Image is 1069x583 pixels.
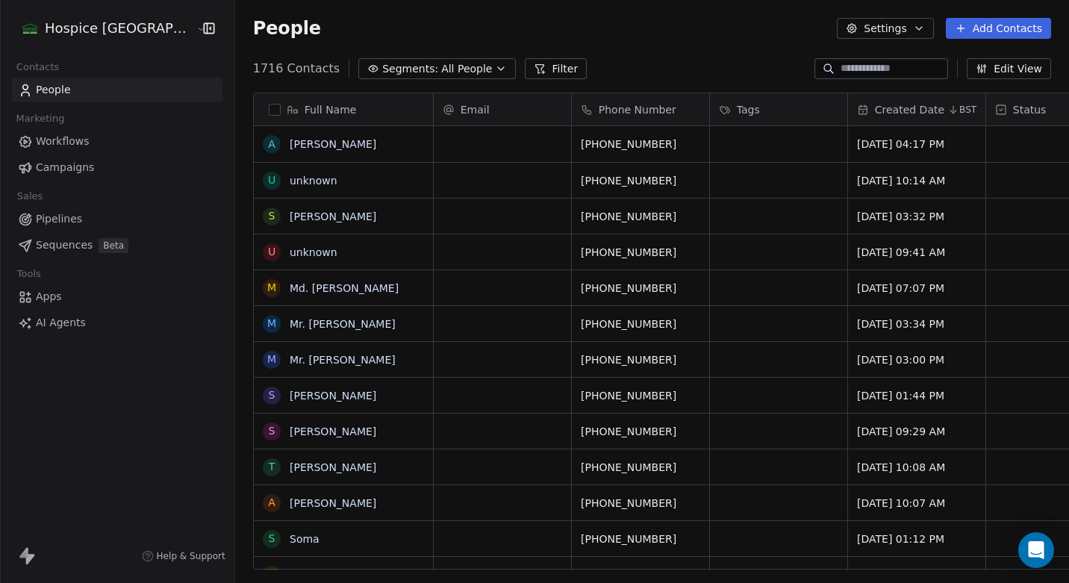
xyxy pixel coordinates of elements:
[290,569,376,581] a: [PERSON_NAME]
[36,134,90,149] span: Workflows
[290,354,396,366] a: Mr. [PERSON_NAME]
[857,137,976,152] span: [DATE] 04:17 PM
[36,160,94,175] span: Campaigns
[290,211,376,222] a: [PERSON_NAME]
[857,567,976,582] span: [DATE] 12:17 PM
[12,207,222,231] a: Pipelines
[967,58,1051,79] button: Edit View
[36,315,86,331] span: AI Agents
[268,208,275,224] div: S
[253,60,340,78] span: 1716 Contacts
[443,567,562,582] span: [EMAIL_ADDRESS][DOMAIN_NAME]
[1013,102,1047,117] span: Status
[461,102,490,117] span: Email
[268,244,275,260] div: u
[36,211,82,227] span: Pipelines
[268,495,275,511] div: A
[290,461,376,473] a: [PERSON_NAME]
[857,173,976,188] span: [DATE] 10:14 AM
[290,318,396,330] a: Mr. [PERSON_NAME]
[12,311,222,335] a: AI Agents
[268,531,275,546] div: S
[290,533,320,545] a: Soma
[581,209,700,224] span: [PHONE_NUMBER]
[581,137,700,152] span: [PHONE_NUMBER]
[290,497,376,509] a: [PERSON_NAME]
[857,496,976,511] span: [DATE] 10:07 AM
[581,245,700,260] span: [PHONE_NUMBER]
[254,126,434,570] div: grid
[737,102,760,117] span: Tags
[268,423,275,439] div: S
[581,173,700,188] span: [PHONE_NUMBER]
[267,316,276,331] div: M
[290,138,376,150] a: [PERSON_NAME]
[268,567,275,582] div: R
[10,185,49,208] span: Sales
[710,93,847,125] div: Tags
[142,550,225,562] a: Help & Support
[290,246,337,258] a: unknown
[857,281,976,296] span: [DATE] 07:07 PM
[12,155,222,180] a: Campaigns
[290,175,337,187] a: unknown
[857,317,976,331] span: [DATE] 03:34 PM
[36,289,62,305] span: Apps
[267,280,276,296] div: M
[525,58,587,79] button: Filter
[268,387,275,403] div: S
[253,17,321,40] span: People
[946,18,1051,39] button: Add Contacts
[290,425,376,437] a: [PERSON_NAME]
[857,245,976,260] span: [DATE] 09:41 AM
[599,102,676,117] span: Phone Number
[157,550,225,562] span: Help & Support
[581,317,700,331] span: [PHONE_NUMBER]
[857,531,976,546] span: [DATE] 01:12 PM
[434,93,571,125] div: Email
[581,496,700,511] span: [PHONE_NUMBER]
[36,237,93,253] span: Sequences
[857,209,976,224] span: [DATE] 03:32 PM
[10,263,47,285] span: Tools
[290,282,399,294] a: Md. [PERSON_NAME]
[837,18,933,39] button: Settings
[857,424,976,439] span: [DATE] 09:29 AM
[581,460,700,475] span: [PHONE_NUMBER]
[254,93,433,125] div: Full Name
[45,19,193,38] span: Hospice [GEOGRAPHIC_DATA]
[305,102,357,117] span: Full Name
[875,102,944,117] span: Created Date
[99,238,128,253] span: Beta
[581,352,700,367] span: [PHONE_NUMBER]
[10,107,71,130] span: Marketing
[581,567,700,582] span: [PHONE_NUMBER]
[18,16,186,41] button: Hospice [GEOGRAPHIC_DATA]
[268,459,275,475] div: T
[268,172,275,188] div: u
[1018,532,1054,568] div: Open Intercom Messenger
[12,129,222,154] a: Workflows
[21,19,39,37] img: All%20Logo%20(512%20x%20512%20px).png
[12,284,222,309] a: Apps
[581,424,700,439] span: [PHONE_NUMBER]
[12,78,222,102] a: People
[572,93,709,125] div: Phone Number
[12,233,222,258] a: SequencesBeta
[581,281,700,296] span: [PHONE_NUMBER]
[441,61,492,77] span: All People
[10,56,66,78] span: Contacts
[857,352,976,367] span: [DATE] 03:00 PM
[848,93,985,125] div: Created DateBST
[382,61,438,77] span: Segments:
[268,137,275,152] div: A
[267,352,276,367] div: M
[581,531,700,546] span: [PHONE_NUMBER]
[581,388,700,403] span: [PHONE_NUMBER]
[36,82,71,98] span: People
[290,390,376,402] a: [PERSON_NAME]
[857,388,976,403] span: [DATE] 01:44 PM
[959,104,976,116] span: BST
[857,460,976,475] span: [DATE] 10:08 AM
